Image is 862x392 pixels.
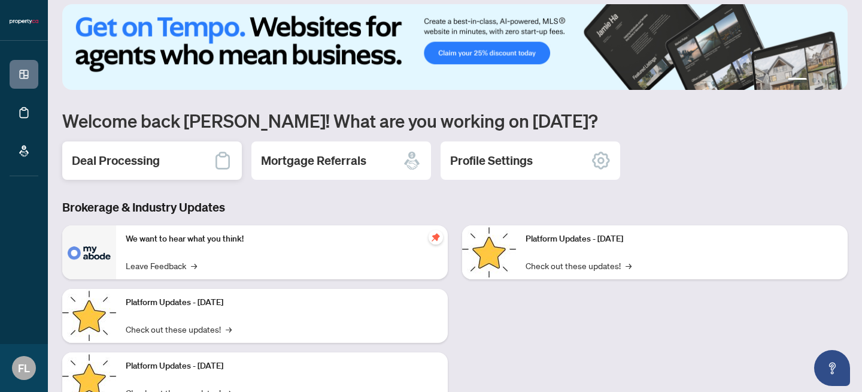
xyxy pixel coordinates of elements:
button: 4 [831,78,836,83]
span: → [626,259,632,272]
span: pushpin [429,230,443,245]
button: 3 [821,78,826,83]
img: Slide 0 [62,4,848,90]
h3: Brokerage & Industry Updates [62,199,848,216]
span: → [226,322,232,336]
h2: Mortgage Referrals [261,152,366,169]
span: FL [18,360,30,376]
p: Platform Updates - [DATE] [126,296,438,309]
span: → [191,259,197,272]
h1: Welcome back [PERSON_NAME]! What are you working on [DATE]? [62,109,848,132]
a: Leave Feedback→ [126,259,197,272]
button: 2 [812,78,817,83]
img: We want to hear what you think! [62,225,116,279]
h2: Deal Processing [72,152,160,169]
p: We want to hear what you think! [126,233,438,246]
img: Platform Updates - June 23, 2025 [462,225,516,279]
img: Platform Updates - September 16, 2025 [62,289,116,343]
a: Check out these updates!→ [526,259,632,272]
p: Platform Updates - [DATE] [526,233,838,246]
p: Platform Updates - [DATE] [126,360,438,373]
button: 1 [788,78,807,83]
a: Check out these updates!→ [126,322,232,336]
h2: Profile Settings [450,152,533,169]
button: Open asap [814,350,850,386]
img: logo [10,18,38,25]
